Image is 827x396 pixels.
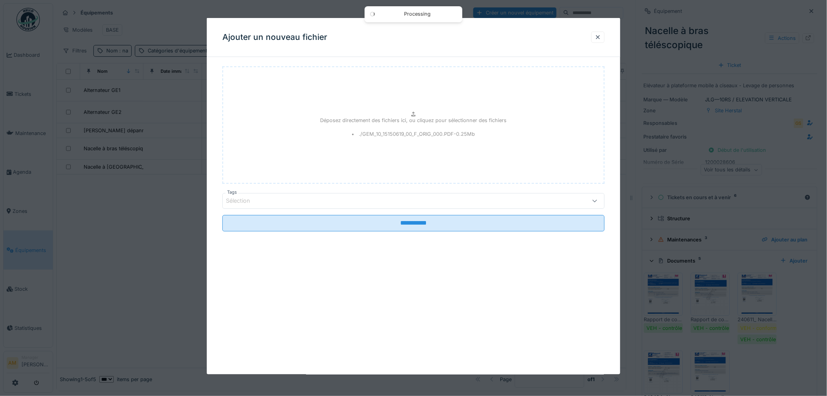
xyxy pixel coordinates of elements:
h3: Ajouter un nouveau fichier [222,32,327,42]
div: Sélection [226,197,261,205]
label: Tags [226,189,238,196]
p: Déposez directement des fichiers ici, ou cliquez pour sélectionner des fichiers [320,117,507,124]
li: ./GEM_10_15150619_00_F_ORIG_000.PDF - 0.25 Mb [352,131,475,138]
div: Processing [380,11,455,18]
